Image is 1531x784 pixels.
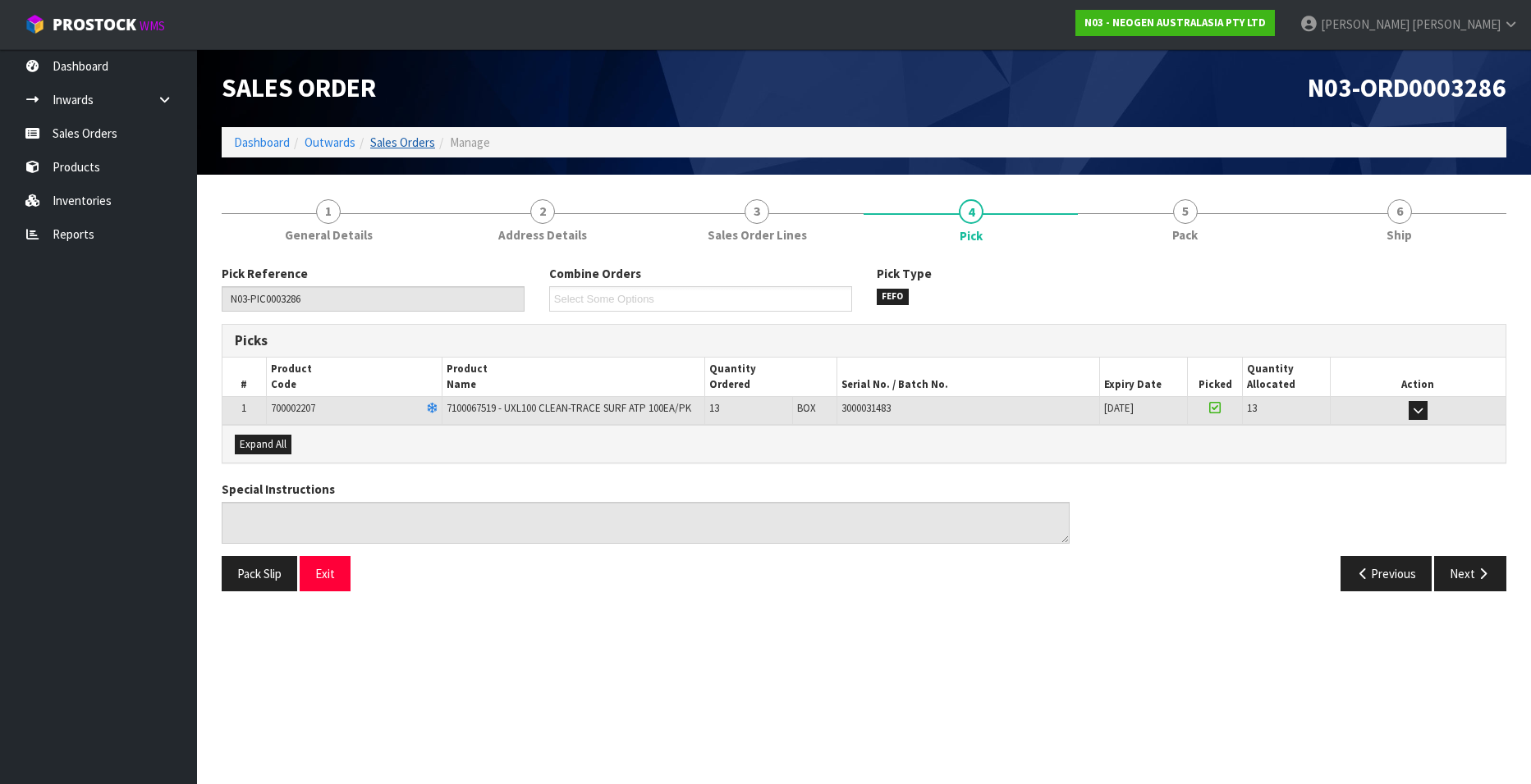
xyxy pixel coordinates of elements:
[1242,358,1330,396] th: Quantity Allocated
[877,265,932,282] label: Pick Type
[266,358,442,396] th: Product Code
[53,14,136,35] span: ProStock
[442,358,705,396] th: Product Name
[877,289,910,305] span: FEFO
[305,134,355,150] a: Outwards
[235,333,852,349] h3: Picks
[450,134,490,150] span: Manage
[745,199,769,224] span: 3
[240,437,286,451] span: Expand All
[1321,16,1410,32] span: [PERSON_NAME]
[25,14,45,34] img: cube-alt.png
[241,401,246,415] span: 1
[1173,199,1198,224] span: 5
[1199,377,1232,391] span: Picked
[300,556,351,591] button: Exit
[498,226,587,244] span: Address Details
[837,358,1100,396] th: Serial No. / Batch No.
[222,71,376,104] span: Sales Order
[222,556,297,591] button: Pack Slip
[841,401,891,415] span: 3000031483
[709,401,719,415] span: 13
[1100,358,1188,396] th: Expiry Date
[1308,71,1506,104] span: N03-ORD0003286
[235,435,291,454] button: Expand All
[285,226,373,244] span: General Details
[959,199,983,224] span: 4
[370,134,435,150] a: Sales Orders
[316,199,341,224] span: 1
[705,358,837,396] th: Quantity Ordered
[234,134,290,150] a: Dashboard
[1387,226,1412,244] span: Ship
[549,265,641,282] label: Combine Orders
[222,481,335,498] label: Special Instructions
[530,199,555,224] span: 2
[1084,16,1266,30] strong: N03 - NEOGEN AUSTRALASIA PTY LTD
[1412,16,1501,32] span: [PERSON_NAME]
[140,18,165,34] small: WMS
[1341,556,1432,591] button: Previous
[960,227,983,244] span: Pick
[797,401,816,415] span: BOX
[1434,556,1506,591] button: Next
[447,401,691,415] span: 7100067519 - UXL100 CLEAN-TRACE SURF ATP 100EA/PK
[1387,199,1412,224] span: 6
[222,253,1506,604] span: Pick
[222,358,266,396] th: #
[1104,401,1134,415] span: [DATE]
[1330,358,1506,396] th: Action
[1247,401,1257,415] span: 13
[271,401,315,415] span: 700002207
[427,403,438,414] i: Frozen Goods
[1172,226,1198,244] span: Pack
[708,226,807,244] span: Sales Order Lines
[222,265,308,282] label: Pick Reference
